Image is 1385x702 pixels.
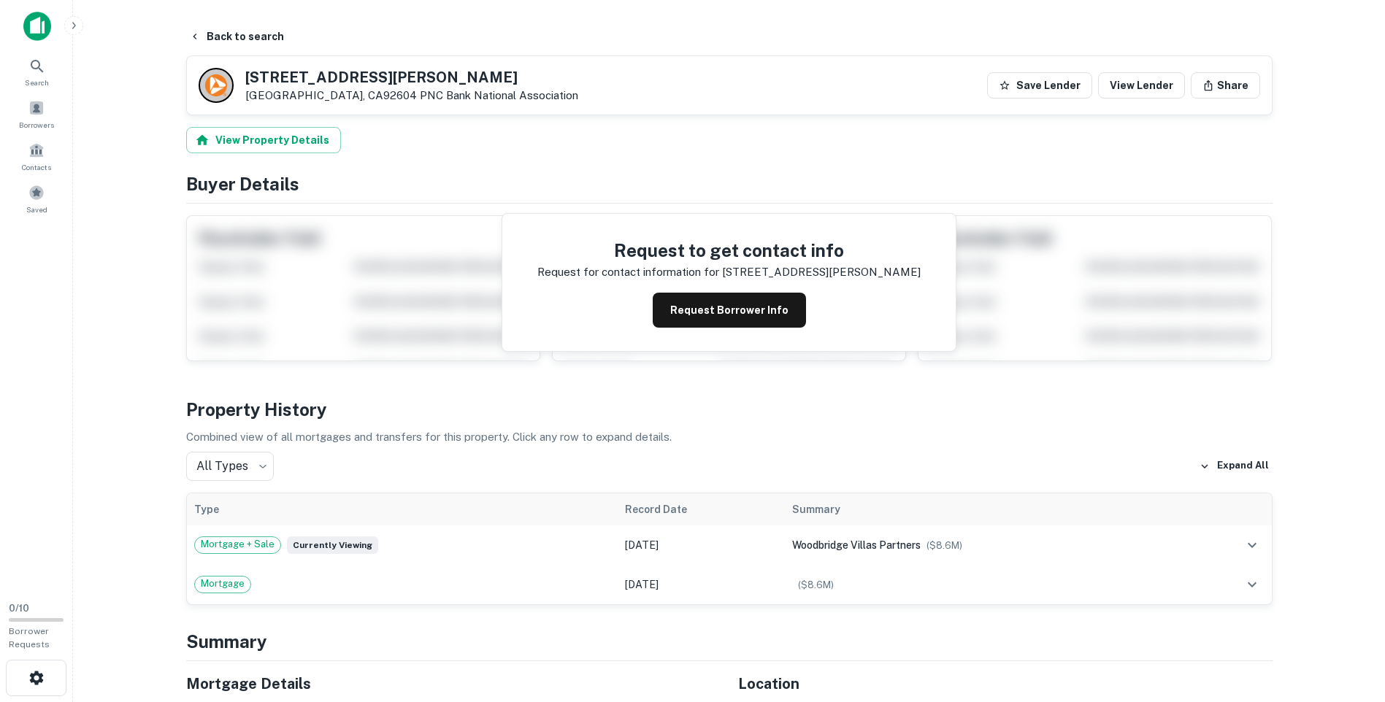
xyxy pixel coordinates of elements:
[9,626,50,649] span: Borrower Requests
[195,576,250,591] span: Mortgage
[537,263,719,281] p: Request for contact information for
[618,493,784,525] th: Record Date
[22,161,51,173] span: Contacts
[618,565,784,604] td: [DATE]
[245,70,578,85] h5: [STREET_ADDRESS][PERSON_NAME]
[186,171,1273,197] h4: Buyer Details
[26,204,47,215] span: Saved
[653,293,806,328] button: Request Borrower Info
[1240,533,1265,558] button: expand row
[738,673,1273,695] h5: Location
[4,94,69,134] a: Borrowers
[792,539,921,551] span: woodbridge villas partners
[9,603,29,614] span: 0 / 10
[287,536,378,554] span: Currently viewing
[1312,585,1385,655] iframe: Chat Widget
[4,52,69,91] a: Search
[186,127,341,153] button: View Property Details
[183,23,290,50] button: Back to search
[1240,572,1265,597] button: expand row
[186,428,1273,446] p: Combined view of all mortgages and transfers for this property. Click any row to expand details.
[186,673,721,695] h5: Mortgage Details
[19,119,54,131] span: Borrowers
[186,628,1273,655] h4: Summary
[187,493,618,525] th: Type
[798,579,834,590] span: ($ 8.6M )
[4,136,69,176] a: Contacts
[245,89,578,102] p: [GEOGRAPHIC_DATA], CA92604
[23,12,51,41] img: capitalize-icon.png
[186,396,1273,423] h4: Property History
[1191,72,1260,99] button: Share
[785,493,1186,525] th: Summary
[722,263,921,281] p: [STREET_ADDRESS][PERSON_NAME]
[420,89,578,101] a: PNC Bank National Association
[4,179,69,218] a: Saved
[537,237,921,263] h4: Request to get contact info
[195,537,280,552] span: Mortgage + Sale
[618,525,784,565] td: [DATE]
[1098,72,1185,99] a: View Lender
[926,540,962,551] span: ($ 8.6M )
[25,77,49,88] span: Search
[186,452,274,481] div: All Types
[1196,455,1273,477] button: Expand All
[987,72,1092,99] button: Save Lender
